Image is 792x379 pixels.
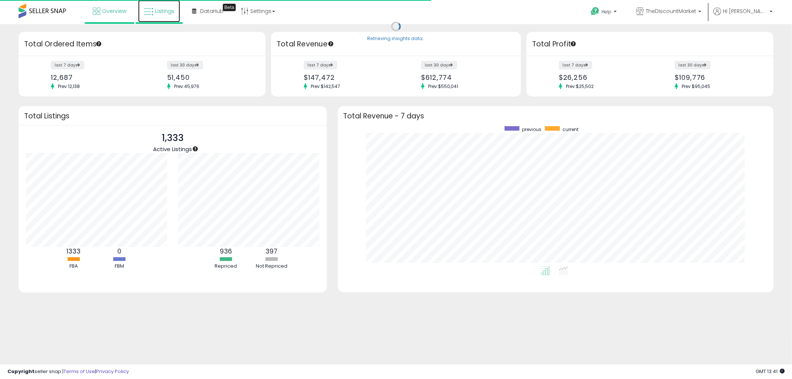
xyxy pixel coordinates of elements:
span: Prev: $25,502 [562,83,597,89]
div: 12,687 [51,73,136,81]
label: last 7 days [304,61,337,69]
h3: Total Revenue - 7 days [343,113,768,119]
p: 1,333 [153,131,192,145]
b: 936 [220,247,232,256]
span: Prev: 45,976 [170,83,203,89]
span: TheDIscountMarket [646,7,696,15]
div: FBM [97,263,141,270]
div: Tooltip anchor [192,146,199,152]
i: Get Help [590,7,600,16]
b: 397 [265,247,277,256]
label: last 7 days [51,61,84,69]
div: 51,450 [167,73,252,81]
a: Hi [PERSON_NAME] [713,7,773,24]
span: current [563,126,578,133]
label: last 30 days [421,61,457,69]
h3: Total Revenue [277,39,515,49]
h3: Total Profit [532,39,768,49]
span: Prev: $550,041 [424,83,462,89]
div: Tooltip anchor [327,40,334,47]
span: Prev: $95,045 [678,83,714,89]
span: Active Listings [153,145,192,153]
div: $147,472 [304,73,391,81]
label: last 30 days [167,61,203,69]
div: $26,256 [559,73,644,81]
span: DataHub [200,7,224,15]
span: Listings [155,7,175,15]
label: last 7 days [559,61,592,69]
div: Tooltip anchor [95,40,102,47]
b: 0 [117,247,121,256]
div: Repriced [203,263,248,270]
div: Not Repriced [249,263,294,270]
div: Retrieving insights data.. [367,36,425,42]
span: Help [602,9,612,15]
div: FBA [51,263,96,270]
h3: Total Listings [24,113,321,119]
span: Prev: $142,547 [307,83,344,89]
span: Hi [PERSON_NAME] [723,7,767,15]
label: last 30 days [675,61,711,69]
h3: Total Ordered Items [24,39,260,49]
a: Help [585,1,624,24]
span: previous [522,126,541,133]
span: Overview [102,7,126,15]
b: 1333 [66,247,81,256]
div: $109,776 [675,73,760,81]
div: Tooltip anchor [223,4,236,11]
div: $612,774 [421,73,508,81]
div: Tooltip anchor [570,40,577,47]
span: Prev: 12,138 [54,83,84,89]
